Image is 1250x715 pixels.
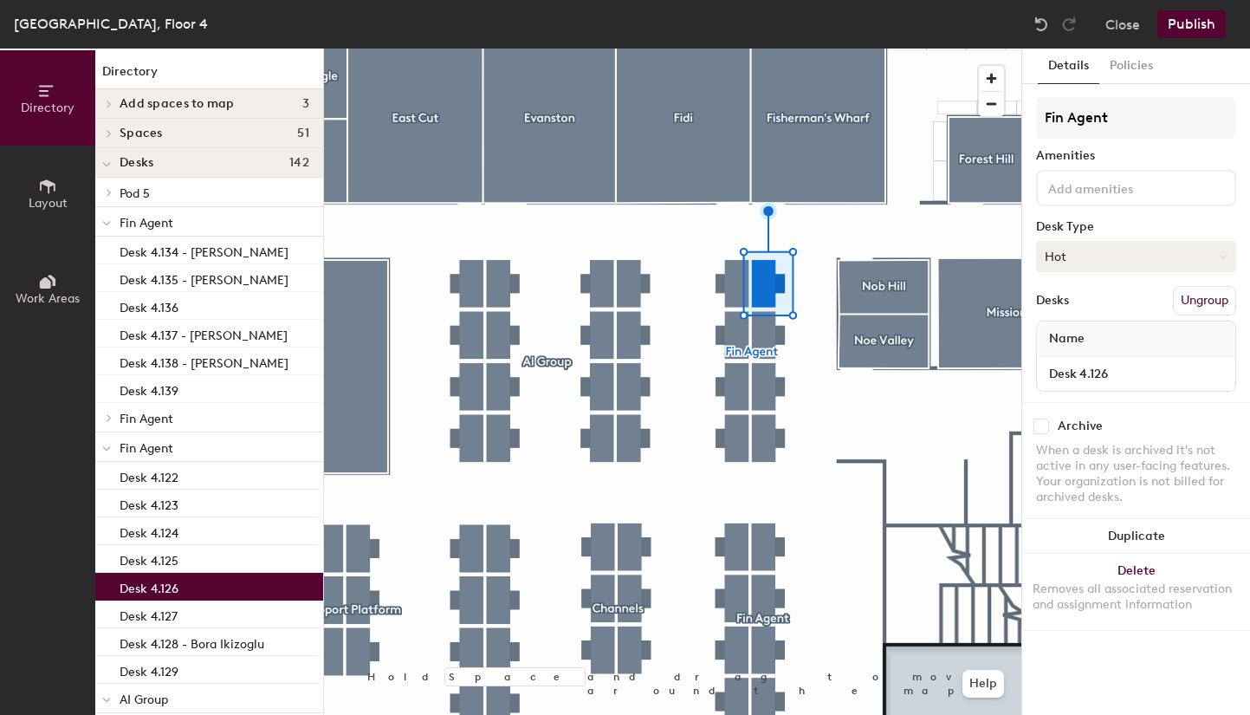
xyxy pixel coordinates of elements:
input: Unnamed desk [1040,361,1232,386]
span: 51 [297,127,309,140]
span: Directory [21,101,74,115]
span: Fin Agent [120,216,173,231]
p: Desk 4.123 [120,493,178,513]
div: Amenities [1036,149,1236,163]
div: Desk Type [1036,220,1236,234]
p: Desk 4.122 [120,465,178,485]
p: Desk 4.128 - Bora Ikizoglu [120,632,264,652]
span: Name [1040,323,1093,354]
button: Ungroup [1173,286,1236,315]
p: Desk 4.139 [120,379,178,399]
span: Layout [29,196,68,211]
span: 3 [302,97,309,111]
img: Undo [1033,16,1050,33]
div: When a desk is archived it's not active in any user-facing features. Your organization is not bil... [1036,443,1236,505]
p: Desk 4.136 [120,296,178,315]
p: Desk 4.124 [120,521,178,541]
div: [GEOGRAPHIC_DATA], Floor 4 [14,13,208,35]
p: Desk 4.126 [120,576,178,596]
span: Desks [120,156,153,170]
span: 142 [289,156,309,170]
button: Duplicate [1022,519,1250,554]
span: Spaces [120,127,163,140]
p: Desk 4.129 [120,660,178,679]
input: Add amenities [1045,177,1201,198]
span: Add spaces to map [120,97,235,111]
p: Desk 4.135 - [PERSON_NAME] [120,268,288,288]
span: Work Areas [16,291,80,306]
span: Fin Agent [120,441,173,456]
button: Hot [1036,241,1236,272]
img: Redo [1060,16,1078,33]
p: Desk 4.137 - [PERSON_NAME] [120,323,288,343]
button: Policies [1099,49,1163,84]
div: Removes all associated reservation and assignment information [1033,582,1240,613]
button: Close [1105,10,1140,38]
span: AI Group [120,692,168,707]
p: Desk 4.127 [120,604,178,624]
button: Help [962,670,1004,698]
h1: Directory [95,62,323,89]
p: Desk 4.138 - [PERSON_NAME] [120,351,288,371]
button: DeleteRemoves all associated reservation and assignment information [1022,554,1250,630]
button: Details [1038,49,1099,84]
div: Desks [1036,294,1069,308]
span: Fin Agent [120,412,173,426]
p: Desk 4.134 - [PERSON_NAME] [120,240,288,260]
button: Publish [1157,10,1226,38]
p: Desk 4.125 [120,549,178,569]
span: Pod 5 [120,186,150,201]
div: Archive [1058,419,1103,433]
